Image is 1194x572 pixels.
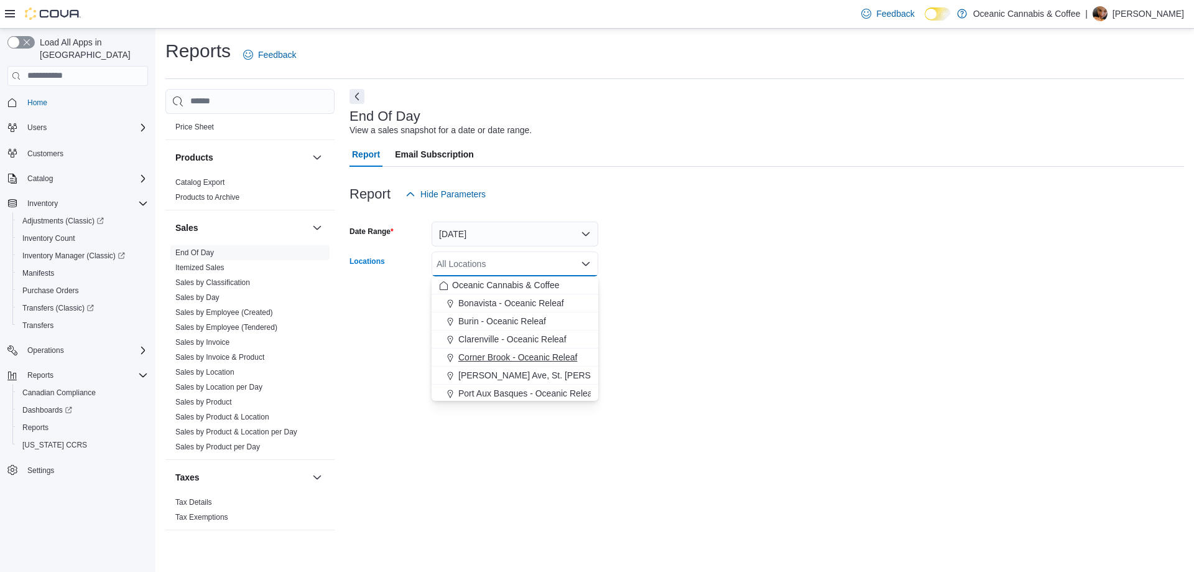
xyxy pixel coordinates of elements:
button: Sales [175,222,307,234]
span: Reports [22,423,49,433]
span: Sales by Employee (Created) [175,307,273,317]
span: Transfers [17,318,148,333]
button: Oceanic Cannabis & Coffee [432,276,598,294]
span: Hide Parameters [420,188,486,200]
span: Canadian Compliance [22,388,96,398]
button: Inventory [22,196,63,211]
button: Inventory [2,195,153,212]
div: Sales [165,245,335,459]
span: Transfers (Classic) [17,301,148,316]
input: Dark Mode [925,7,951,21]
span: Burin - Oceanic Releaf [458,315,546,327]
div: Products [165,175,335,210]
a: Inventory Manager (Classic) [17,248,130,263]
span: Tax Exemptions [175,512,228,522]
button: Inventory Count [12,230,153,247]
button: [DATE] [432,222,598,246]
span: Settings [22,462,148,478]
a: Sales by Product & Location per Day [175,428,297,436]
span: Inventory Count [22,233,75,243]
button: Operations [2,342,153,359]
span: Canadian Compliance [17,385,148,400]
h3: End Of Day [349,109,420,124]
h3: Sales [175,222,198,234]
span: Oceanic Cannabis & Coffee [452,279,560,291]
button: Close list of options [581,259,591,269]
span: Purchase Orders [22,286,79,296]
a: Inventory Count [17,231,80,246]
button: Sales [310,220,325,235]
span: Itemized Sales [175,263,224,273]
label: Date Range [349,227,394,237]
button: Next [349,89,364,104]
a: Customers [22,146,68,161]
span: Feedback [258,49,296,61]
span: Port Aux Basques - Oceanic Releaf [458,387,595,400]
span: Report [352,142,380,167]
a: Sales by Product per Day [175,443,260,451]
a: [US_STATE] CCRS [17,438,92,452]
button: Canadian Compliance [12,384,153,401]
span: Sales by Day [175,293,220,302]
a: Manifests [17,266,59,281]
a: Dashboards [17,403,77,418]
span: Tax Details [175,497,212,507]
a: Sales by Product [175,398,232,406]
span: Sales by Classification [175,278,250,288]
span: Sales by Product & Location [175,412,269,422]
span: Reports [27,370,53,380]
a: Sales by Invoice & Product [175,353,264,362]
span: Washington CCRS [17,438,148,452]
p: [PERSON_NAME] [1113,6,1184,21]
span: Inventory [27,199,58,209]
span: Sales by Employee (Tendered) [175,322,277,332]
span: Catalog [22,171,148,186]
span: Catalog [27,174,53,184]
button: Corner Brook - Oceanic Releaf [432,349,598,367]
span: Manifests [22,268,54,278]
button: Users [2,119,153,136]
a: Sales by Location per Day [175,383,262,391]
button: Home [2,93,153,111]
button: Clarenville - Oceanic Releaf [432,331,598,349]
button: [US_STATE] CCRS [12,436,153,454]
span: Bonavista - Oceanic Releaf [458,297,564,309]
a: Tax Details [175,498,212,507]
span: Transfers [22,321,53,331]
span: Users [22,120,148,135]
button: Reports [22,368,58,383]
h3: Report [349,187,391,202]
span: [US_STATE] CCRS [22,440,87,450]
a: Products to Archive [175,193,239,202]
a: Transfers (Classic) [17,301,99,316]
p: Oceanic Cannabis & Coffee [973,6,1081,21]
a: Itemized Sales [175,263,224,272]
a: Catalog Export [175,178,224,187]
a: Reports [17,420,53,435]
span: Home [22,95,148,110]
button: Bonavista - Oceanic Releaf [432,294,598,312]
span: Corner Brook - Oceanic Releaf [458,351,577,363]
span: Email Subscription [395,142,474,167]
nav: Complex example [7,88,148,512]
span: Operations [27,345,64,355]
h1: Reports [165,39,231,63]
span: Sales by Location [175,367,234,377]
span: Inventory Count [17,231,148,246]
span: End Of Day [175,248,214,258]
a: Adjustments (Classic) [17,213,109,228]
span: Price Sheet [175,122,214,132]
a: Purchase Orders [17,283,84,298]
a: Price Sheet [175,123,214,131]
a: Sales by Employee (Tendered) [175,323,277,332]
span: Sales by Product per Day [175,442,260,452]
div: Taxes [165,495,335,530]
a: Sales by Invoice [175,338,229,347]
button: Products [175,151,307,164]
button: Catalog [2,170,153,187]
a: Dashboards [12,401,153,419]
button: Products [310,150,325,165]
h3: Products [175,151,213,164]
span: Sales by Product [175,397,232,407]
